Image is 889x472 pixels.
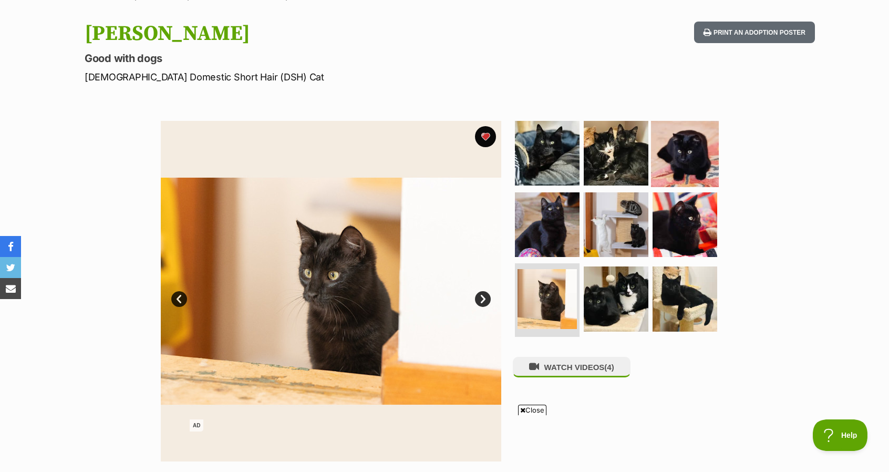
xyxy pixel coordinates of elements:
span: (4) [604,363,614,372]
iframe: Advertisement [190,419,699,467]
button: WATCH VIDEOS(4) [513,357,630,377]
img: Photo of Ella [653,192,717,257]
a: Prev [171,291,187,307]
img: Photo of Ella [515,121,580,186]
img: Photo of Ella [653,266,717,331]
p: [DEMOGRAPHIC_DATA] Domestic Short Hair (DSH) Cat [85,70,529,84]
img: Photo of Ella [584,192,648,257]
img: Photo of Ella [651,119,719,187]
a: Next [475,291,491,307]
img: Photo of Ella [161,121,501,461]
button: Print an adoption poster [694,22,815,43]
p: Good with dogs [85,51,529,66]
button: favourite [475,126,496,147]
img: Photo of Ella [584,266,648,331]
h1: [PERSON_NAME] [85,22,529,46]
span: Close [518,405,546,415]
iframe: Help Scout Beacon - Open [813,419,868,451]
img: Photo of Ella [584,121,648,186]
img: Photo of Ella [501,121,842,461]
img: Photo of Ella [518,269,577,329]
img: Photo of Ella [515,192,580,257]
span: AD [190,419,203,432]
